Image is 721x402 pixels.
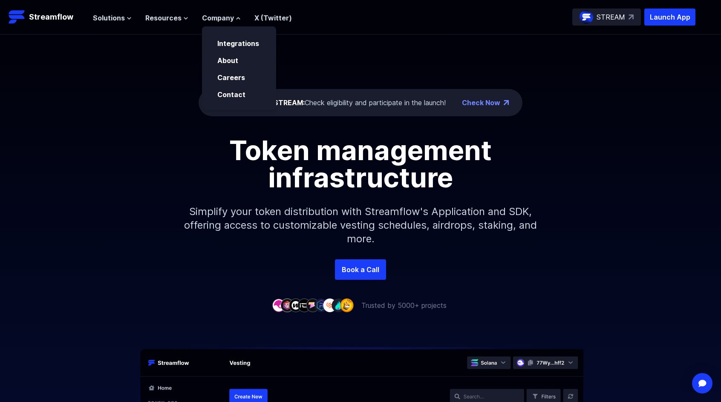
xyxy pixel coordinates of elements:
[340,299,354,312] img: company-9
[254,14,292,22] a: X (Twitter)
[145,13,188,23] button: Resources
[217,73,245,82] a: Careers
[9,9,84,26] a: Streamflow
[29,11,73,23] p: Streamflow
[202,13,241,23] button: Company
[289,299,303,312] img: company-3
[202,13,234,23] span: Company
[335,259,386,280] a: Book a Call
[597,12,625,22] p: STREAM
[272,299,286,312] img: company-1
[323,299,337,312] img: company-7
[217,90,245,99] a: Contact
[297,299,311,312] img: company-4
[217,39,259,48] a: Integrations
[217,56,238,65] a: About
[280,299,294,312] img: company-2
[229,98,446,108] div: Check eligibility and participate in the launch!
[332,299,345,312] img: company-8
[572,9,641,26] a: STREAM
[314,299,328,312] img: company-6
[361,300,447,310] p: Trusted by 5000+ projects
[169,137,552,191] h1: Token management infrastructure
[644,9,695,26] button: Launch App
[306,299,320,312] img: company-5
[580,10,593,24] img: streamflow-logo-circle.png
[93,13,132,23] button: Solutions
[629,14,634,20] img: top-right-arrow.svg
[177,191,544,259] p: Simplify your token distribution with Streamflow's Application and SDK, offering access to custom...
[93,13,125,23] span: Solutions
[462,98,500,108] a: Check Now
[692,373,712,393] div: Open Intercom Messenger
[145,13,182,23] span: Resources
[504,100,509,105] img: top-right-arrow.png
[9,9,26,26] img: Streamflow Logo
